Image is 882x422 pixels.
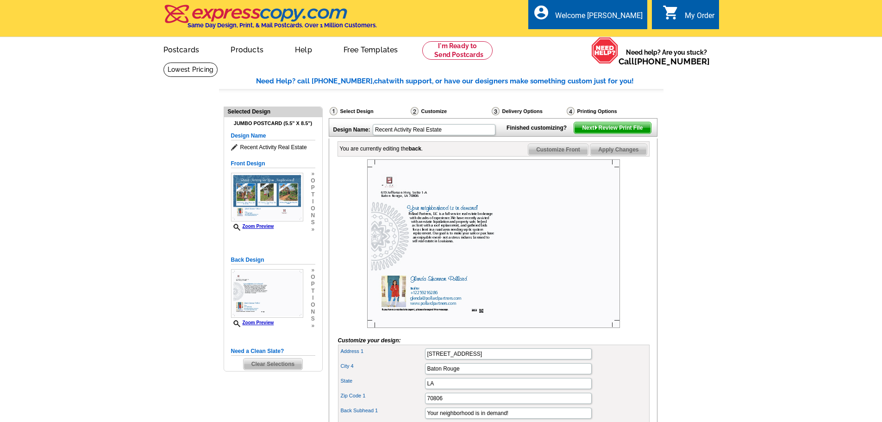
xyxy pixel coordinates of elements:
[311,309,315,315] span: n
[231,269,303,318] img: Z18877940_00001_2.jpg
[311,322,315,329] span: »
[341,347,424,355] label: Address 1
[333,126,370,133] strong: Design Name:
[566,107,648,116] div: Printing Options
[555,11,643,25] div: Welcome [PERSON_NAME]
[410,107,491,118] div: Customize
[256,76,663,87] div: Need Help? call [PHONE_NUMBER], with support, or have our designers make something custom just fo...
[507,125,572,131] strong: Finished customizing?
[231,132,315,140] h5: Design Name
[374,77,389,85] span: chat
[311,184,315,191] span: p
[311,177,315,184] span: o
[311,205,315,212] span: o
[311,288,315,295] span: t
[338,337,401,344] i: Customize your design:
[567,107,575,115] img: Printing Options & Summary
[619,57,710,66] span: Call
[231,120,315,126] h4: Jumbo Postcard (5.5" x 8.5")
[634,57,710,66] a: [PHONE_NUMBER]
[280,38,327,60] a: Help
[311,191,315,198] span: t
[231,347,315,356] h5: Need a Clean Slate?
[663,10,714,22] a: shopping_cart My Order
[149,38,214,60] a: Postcards
[311,170,315,177] span: »
[311,226,315,233] span: »
[231,173,303,222] img: Z18877940_00001_1.jpg
[340,145,423,153] div: You are currently editing the .
[574,122,651,133] span: Next Review Print File
[594,126,598,130] img: button-next-arrow-white.png
[491,107,566,116] div: Delivery Options
[163,11,377,29] a: Same Day Design, Print, & Mail Postcards. Over 1 Million Customers.
[311,219,315,226] span: s
[231,143,315,152] span: Recent Activity Real Estate
[311,281,315,288] span: p
[244,359,302,370] span: Clear Selections
[311,198,315,205] span: i
[663,4,679,21] i: shopping_cart
[188,22,377,29] h4: Same Day Design, Print, & Mail Postcards. Over 1 Million Customers.
[231,224,274,229] a: Zoom Preview
[231,256,315,265] h5: Back Design
[311,315,315,322] span: s
[329,38,413,60] a: Free Templates
[329,107,410,118] div: Select Design
[411,107,419,115] img: Customize
[311,274,315,281] span: o
[341,407,424,415] label: Back Subhead 1
[685,11,714,25] div: My Order
[231,320,274,325] a: Zoom Preview
[311,302,315,309] span: o
[533,4,550,21] i: account_circle
[591,37,619,64] img: help
[311,295,315,302] span: i
[619,48,714,66] span: Need help? Are you stuck?
[341,392,424,400] label: Zip Code 1
[224,107,322,116] div: Selected Design
[341,362,424,370] label: City 4
[590,144,646,155] span: Apply Changes
[492,107,500,115] img: Delivery Options
[341,377,424,385] label: State
[311,267,315,274] span: »
[330,107,338,115] img: Select Design
[311,212,315,219] span: n
[367,159,620,328] img: Z18877940_00001_2.jpg
[231,159,315,168] h5: Front Design
[409,145,421,152] b: back
[528,144,588,155] span: Customize Front
[697,207,882,422] iframe: LiveChat chat widget
[216,38,278,60] a: Products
